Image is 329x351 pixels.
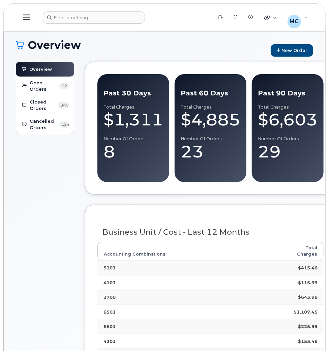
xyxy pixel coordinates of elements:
div: Past 90 Days [258,88,318,98]
strong: $643.98 [298,294,318,300]
strong: 5101 [103,265,116,270]
span: Overview [29,66,52,72]
span: Open Orders [30,80,57,92]
a: Overview [21,65,69,73]
strong: $415.46 [298,265,318,270]
span: 840 [58,102,69,109]
strong: 3700 [103,294,116,300]
div: 23 [181,142,240,162]
strong: 4101 [103,280,116,285]
th: Accounting Combinations [97,242,280,260]
div: $1,311 [103,110,163,130]
div: Number of Orders [258,136,318,142]
div: Past 30 Days [103,88,163,98]
span: 124 [59,121,69,128]
div: Past 60 Days [181,88,240,98]
div: $6,603 [258,110,318,130]
h3: Business Unit / Cost - Last 12 Months [102,228,319,236]
strong: 6601 [103,324,116,329]
div: Total Charges [103,105,163,110]
strong: $225.99 [298,324,318,329]
th: Total Charges [280,242,324,260]
div: Total Charges [181,105,240,110]
h1: Overview [16,39,267,51]
div: Number of Orders [181,136,240,142]
strong: $115.99 [298,280,318,285]
strong: 4201 [103,339,116,344]
div: 8 [103,142,163,162]
div: $4,885 [181,110,240,130]
a: Cancelled Orders 124 [21,118,69,130]
strong: $1,107.45 [294,309,318,315]
a: Closed Orders 840 [21,99,69,111]
span: Cancelled Orders [30,118,57,130]
strong: $153.48 [298,339,318,344]
span: Closed Orders [30,99,56,111]
span: 12 [59,83,69,89]
a: Open Orders 12 [21,80,69,92]
div: Number of Orders [103,136,163,142]
strong: 6501 [103,309,116,315]
a: New Order [271,44,313,57]
div: Total Charges [258,105,318,110]
div: 29 [258,142,318,162]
